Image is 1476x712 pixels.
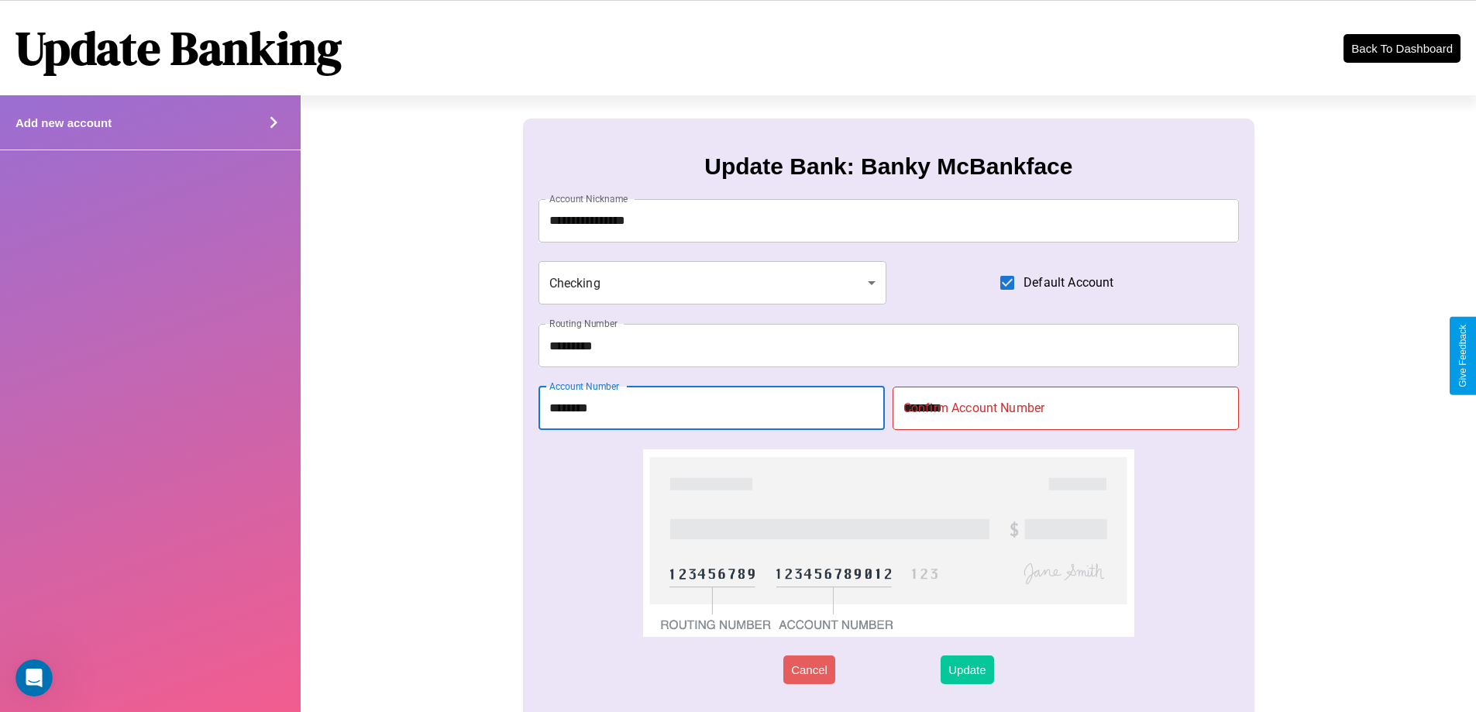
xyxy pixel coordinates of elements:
[15,116,112,129] h4: Add new account
[643,449,1134,637] img: check
[1457,325,1468,387] div: Give Feedback
[704,153,1072,180] h3: Update Bank: Banky McBankface
[783,655,835,684] button: Cancel
[15,659,53,697] iframe: Intercom live chat
[1024,273,1113,292] span: Default Account
[549,192,628,205] label: Account Nickname
[15,16,342,80] h1: Update Banking
[549,380,619,393] label: Account Number
[549,317,618,330] label: Routing Number
[1344,34,1461,63] button: Back To Dashboard
[538,261,887,304] div: Checking
[941,655,993,684] button: Update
